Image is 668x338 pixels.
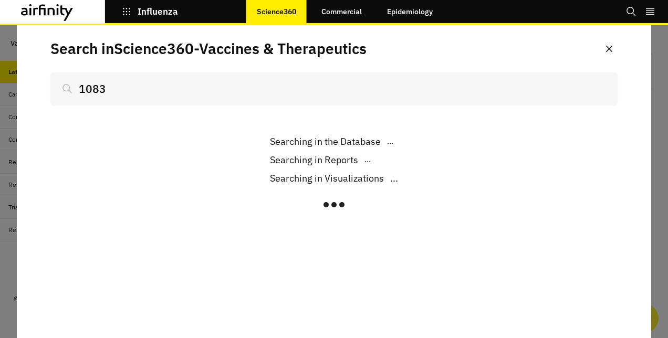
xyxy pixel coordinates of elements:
[50,72,618,105] input: Search...
[122,3,178,20] button: Influenza
[270,171,398,185] div: ...
[270,153,358,167] p: Searching in Reports
[138,7,178,16] p: Influenza
[270,171,384,185] p: Searching in Visualizations
[626,3,636,20] button: Search
[270,153,371,167] div: ...
[270,134,393,149] div: ...
[270,134,381,149] p: Searching in the Database
[257,7,296,16] p: Science360
[50,38,367,60] p: Search in Science360 - Vaccines & Therapeutics
[601,40,618,57] button: Close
